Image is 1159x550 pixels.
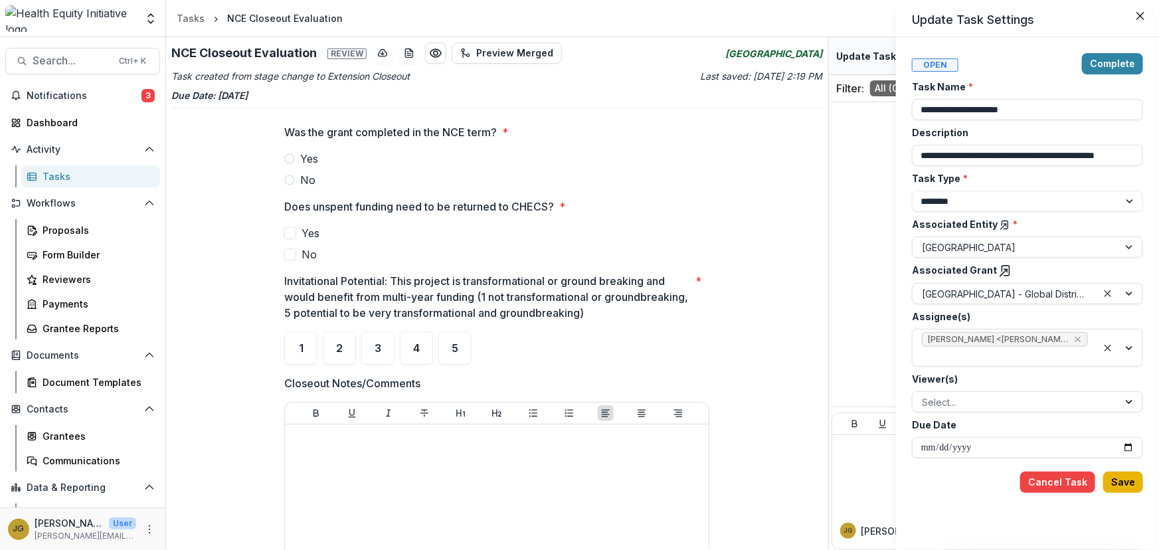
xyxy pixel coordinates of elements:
[912,171,1135,185] label: Task Type
[1082,53,1143,74] button: Complete
[912,217,1135,231] label: Associated Entity
[1020,472,1095,493] button: Cancel Task
[912,126,1135,139] label: Description
[1100,340,1116,356] div: Clear selected options
[1130,5,1151,27] button: Close
[1100,286,1116,302] div: Clear selected options
[912,418,1135,432] label: Due Date
[1073,333,1083,346] div: Remove Dr. Janel Pasley <janel.pasley@ascension.org> (janel.pasley@ascension.org)
[928,335,1069,344] span: [PERSON_NAME] <[PERSON_NAME][EMAIL_ADDRESS][PERSON_NAME][DATE][DOMAIN_NAME]> ([PERSON_NAME][DOMAI...
[912,58,958,72] span: Open
[912,372,1135,386] label: Viewer(s)
[912,263,1135,278] label: Associated Grant
[912,310,1135,323] label: Assignee(s)
[1103,472,1143,493] button: Save
[912,80,1135,94] label: Task Name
